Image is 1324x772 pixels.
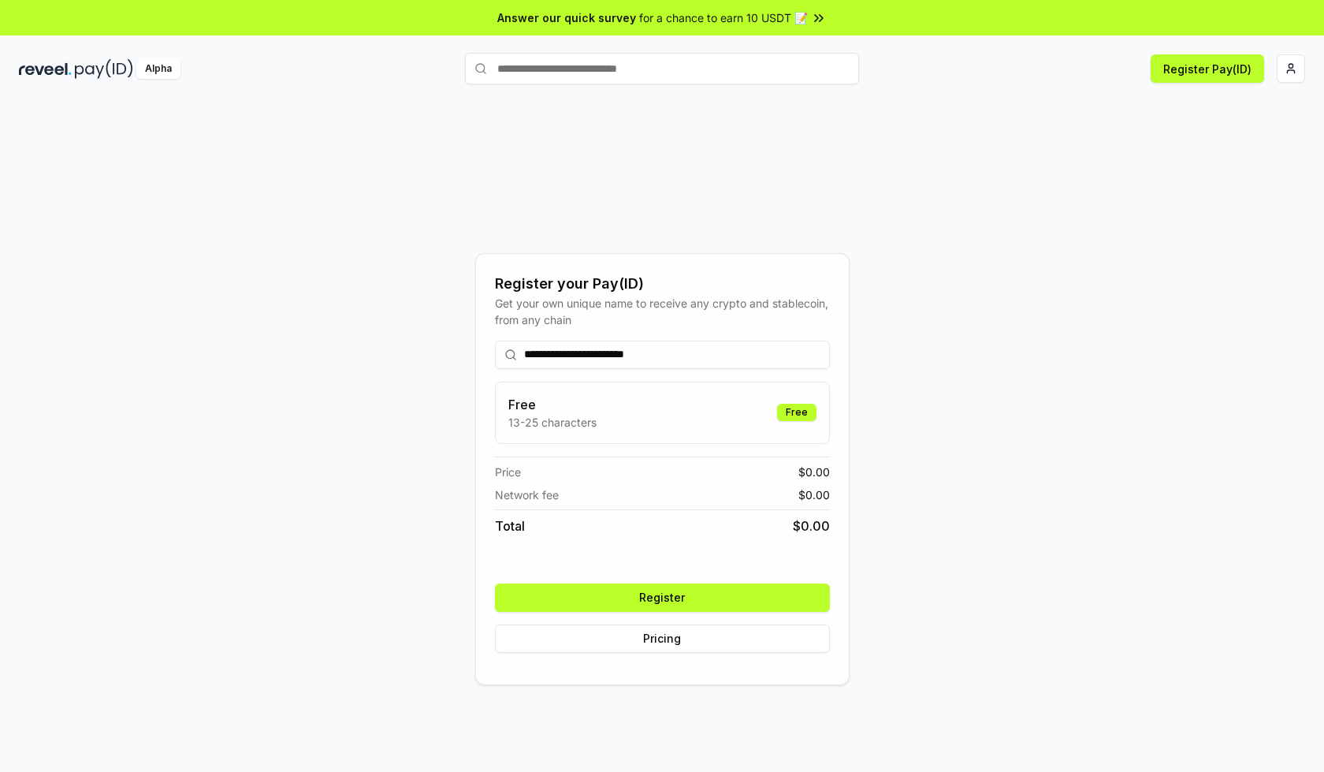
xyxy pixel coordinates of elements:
span: for a chance to earn 10 USDT 📝 [639,9,808,26]
span: $ 0.00 [793,517,830,535]
h3: Free [508,395,597,414]
div: Get your own unique name to receive any crypto and stablecoin, from any chain [495,295,830,328]
button: Register Pay(ID) [1151,54,1264,83]
div: Free [777,404,816,421]
span: Answer our quick survey [497,9,636,26]
span: Network fee [495,487,559,503]
img: reveel_dark [19,59,72,79]
button: Register [495,584,830,612]
button: Pricing [495,625,830,653]
span: Price [495,464,521,480]
div: Register your Pay(ID) [495,273,830,295]
span: $ 0.00 [798,464,830,480]
img: pay_id [75,59,133,79]
p: 13-25 characters [508,414,597,431]
span: $ 0.00 [798,487,830,503]
div: Alpha [136,59,180,79]
span: Total [495,517,525,535]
